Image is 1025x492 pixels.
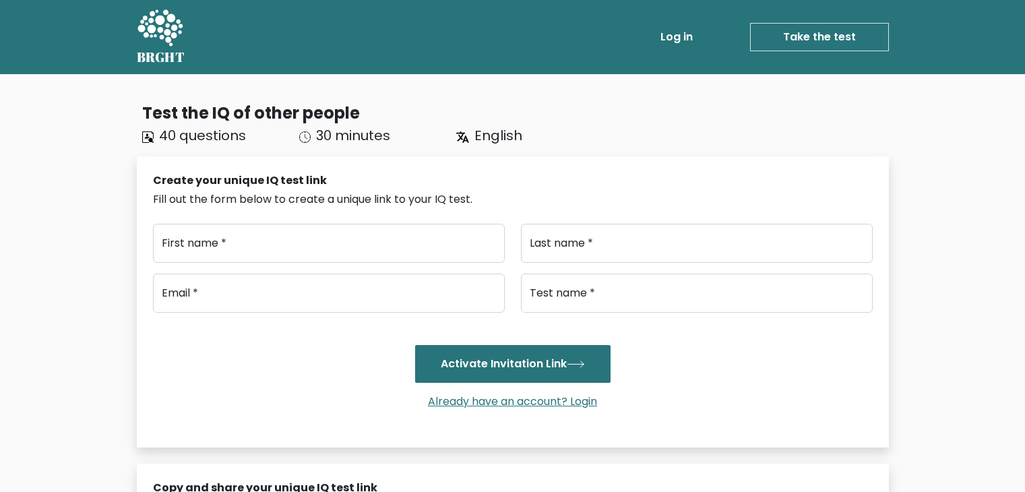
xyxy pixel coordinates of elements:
a: BRGHT [137,5,185,69]
span: English [474,126,522,145]
input: First name [153,224,505,263]
a: Already have an account? Login [423,394,602,409]
input: Last name [521,224,873,263]
a: Log in [655,24,698,51]
span: 40 questions [159,126,246,145]
div: Create your unique IQ test link [153,173,873,189]
h5: BRGHT [137,49,185,65]
input: Test name [521,274,873,313]
button: Activate Invitation Link [415,345,611,383]
div: Fill out the form below to create a unique link to your IQ test. [153,191,873,208]
input: Email [153,274,505,313]
div: Test the IQ of other people [142,101,889,125]
a: Take the test [750,23,889,51]
span: 30 minutes [316,126,390,145]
